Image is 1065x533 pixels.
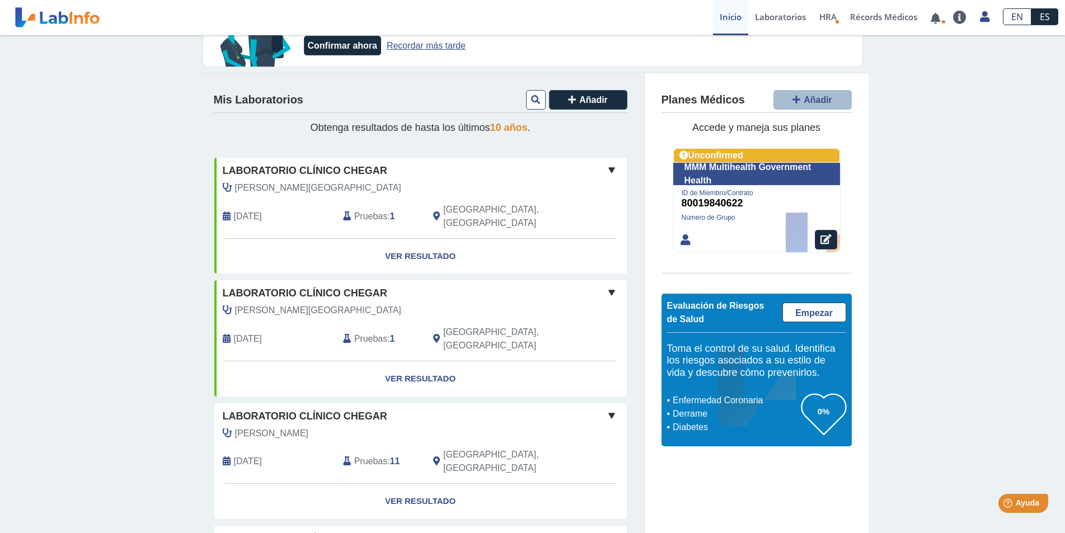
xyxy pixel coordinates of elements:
h5: Toma el control de su salud. Identifica los riesgos asociados a su estilo de vida y descubre cómo... [667,343,846,379]
a: ES [1031,8,1058,25]
div: : [335,203,425,230]
span: 2025-09-15 [234,455,262,468]
a: Ver Resultado [214,361,627,397]
li: Diabetes [670,421,801,434]
span: Pruebas [354,455,387,468]
span: Laboratorio Clínico Chegar [223,409,387,424]
a: Ver Resultado [214,484,627,519]
h4: Mis Laboratorios [214,93,303,107]
button: Añadir [773,90,852,110]
b: 11 [390,456,400,466]
span: Laboratorio Clínico Chegar [223,286,387,301]
span: Bordet Villa, Fernando [235,427,308,440]
span: Obtenga resultados de hasta los últimos . [310,122,530,133]
h3: 0% [801,404,846,418]
span: Evaluación de Riesgos de Salud [667,301,764,324]
b: 1 [390,334,395,343]
div: : [335,448,425,475]
b: 1 [390,211,395,221]
span: 10 años [490,122,528,133]
span: Matias Gonzalez, Israel [235,304,401,317]
span: Rio Grande, PR [443,448,567,475]
div: : [335,326,425,352]
a: EN [1003,8,1031,25]
a: Recordar más tarde [387,41,466,50]
a: Empezar [782,303,846,322]
span: Laboratorio Clínico Chegar [223,163,387,178]
li: Enfermedad Coronaria [670,394,801,407]
span: Añadir [579,95,608,105]
a: Ver Resultado [214,239,627,274]
h4: Planes Médicos [661,93,745,107]
li: Derrame [670,407,801,421]
span: HRA [819,11,837,22]
span: 2021-11-26 [234,210,262,223]
span: Pruebas [354,210,387,223]
span: Empezar [795,308,833,318]
button: Añadir [549,90,627,110]
span: Añadir [804,95,832,105]
span: 2021-11-05 [234,332,262,346]
span: Accede y maneja sus planes [692,122,820,133]
span: Rio Grande, PR [443,326,567,352]
span: Pruebas [354,332,387,346]
span: Matias Gonzalez, Israel [235,181,401,195]
iframe: Help widget launcher [965,489,1053,521]
button: Confirmar ahora [304,36,381,55]
span: Rio Grande, PR [443,203,567,230]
